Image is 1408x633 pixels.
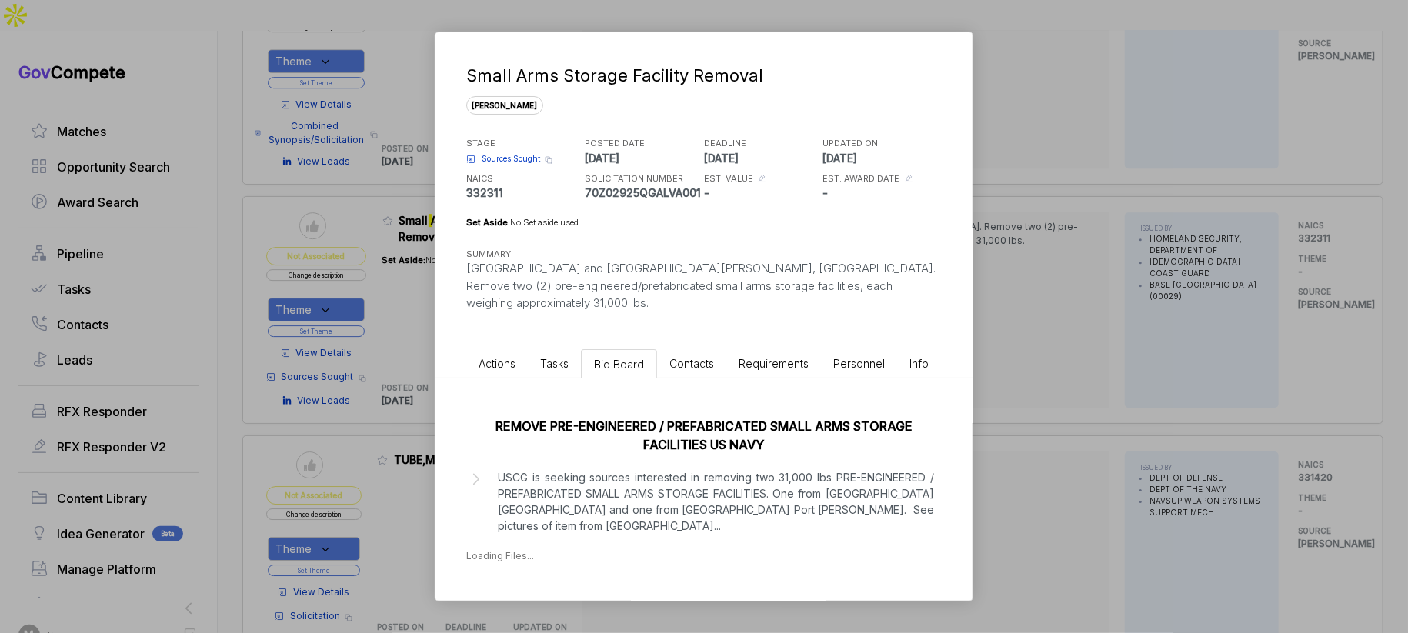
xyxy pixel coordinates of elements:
[823,185,939,201] p: -
[466,248,917,261] h5: SUMMARY
[495,418,913,452] a: REMOVE PRE-ENGINEERED / PREFABRICATED SMALL ARMS STORAGE FACILITIES US NAVY
[594,358,644,371] span: Bid Board
[498,469,934,534] p: USCG is seeking sources interested in removing two 31,000 lbs PRE-ENGINEERED / PREFABRICATED SMAL...
[466,549,942,563] div: Loading Files...
[479,357,515,370] span: Actions
[482,153,540,165] span: Sources Sought
[466,172,582,185] h5: NAICS
[466,153,540,165] a: Sources Sought
[704,172,753,185] h5: EST. VALUE
[466,185,582,201] p: 332311
[586,185,701,201] p: 70Z02925QGALVA001
[466,63,936,88] div: Small Arms Storage Facility Removal
[669,357,714,370] span: Contacts
[586,172,701,185] h5: SOLICITATION NUMBER
[704,150,819,166] p: [DATE]
[586,137,701,150] h5: POSTED DATE
[823,172,900,185] h5: EST. AWARD DATE
[823,150,939,166] p: [DATE]
[466,137,582,150] h5: STAGE
[833,357,885,370] span: Personnel
[586,150,701,166] p: [DATE]
[510,217,579,228] span: No Set aside used
[704,185,819,201] p: -
[466,96,543,115] span: [PERSON_NAME]
[466,260,942,312] div: [GEOGRAPHIC_DATA] and [GEOGRAPHIC_DATA][PERSON_NAME], [GEOGRAPHIC_DATA]. Remove two (2) pre-engin...
[704,137,819,150] h5: DEADLINE
[823,137,939,150] h5: UPDATED ON
[739,357,809,370] span: Requirements
[540,357,569,370] span: Tasks
[909,357,929,370] span: Info
[466,217,510,228] span: Set Aside:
